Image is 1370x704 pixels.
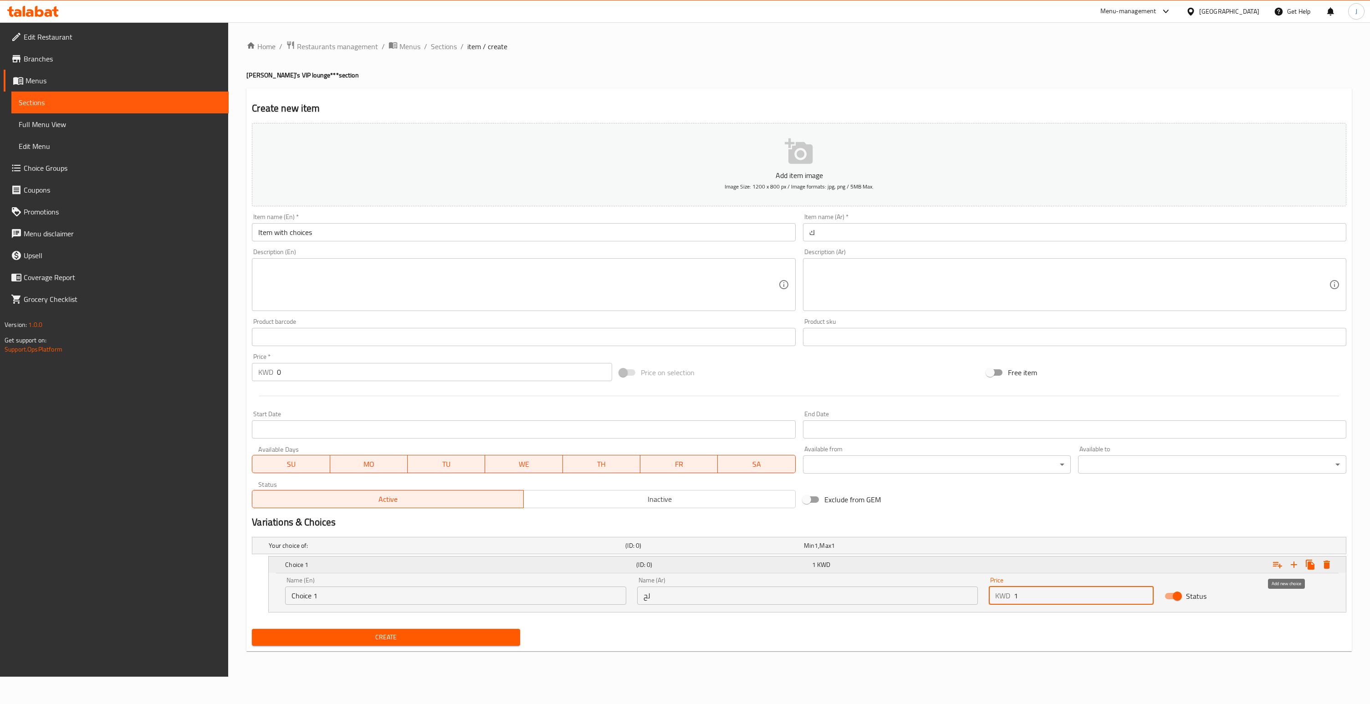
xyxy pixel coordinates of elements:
[523,490,795,508] button: Inactive
[408,455,485,473] button: TU
[5,334,46,346] span: Get support on:
[625,541,800,550] h5: (ID: 0)
[1014,587,1154,605] input: Please enter price
[4,223,229,245] a: Menu disclaimer
[5,343,62,355] a: Support.OpsPlatform
[277,363,612,381] input: Please enter price
[19,97,221,108] span: Sections
[1186,591,1206,602] span: Status
[252,490,524,508] button: Active
[721,458,792,471] span: SA
[24,53,221,64] span: Branches
[5,319,27,331] span: Version:
[4,288,229,310] a: Grocery Checklist
[24,31,221,42] span: Edit Restaurant
[4,179,229,201] a: Coupons
[1100,6,1156,17] div: Menu-management
[1199,6,1259,16] div: [GEOGRAPHIC_DATA]
[246,41,276,52] a: Home
[266,170,1332,181] p: Add item image
[269,541,622,550] h5: Your choice of:
[330,455,408,473] button: MO
[279,41,282,52] li: /
[286,41,378,52] a: Restaurants management
[804,541,978,550] div: ,
[424,41,427,52] li: /
[4,201,229,223] a: Promotions
[26,75,221,86] span: Menus
[4,266,229,288] a: Coverage Report
[467,41,507,52] span: item / create
[252,455,330,473] button: SU
[527,493,792,506] span: Inactive
[718,455,795,473] button: SA
[636,560,808,569] h5: (ID: 0)
[831,540,835,551] span: 1
[995,590,1010,601] p: KWD
[411,458,481,471] span: TU
[641,367,695,378] span: Price on selection
[24,228,221,239] span: Menu disclaimer
[252,537,1346,554] div: Expand
[4,245,229,266] a: Upsell
[4,70,229,92] a: Menus
[285,587,626,605] input: Enter name En
[640,455,718,473] button: FR
[24,294,221,305] span: Grocery Checklist
[246,41,1352,52] nav: breadcrumb
[567,458,637,471] span: TH
[431,41,457,52] a: Sections
[4,157,229,179] a: Choice Groups
[19,141,221,152] span: Edit Menu
[725,181,874,192] span: Image Size: 1200 x 800 px / Image formats: jpg, png / 5MB Max.
[19,119,221,130] span: Full Menu View
[11,113,229,135] a: Full Menu View
[252,629,520,646] button: Create
[24,250,221,261] span: Upsell
[11,92,229,113] a: Sections
[1269,556,1286,573] button: Add choice group
[803,328,1346,346] input: Please enter product sku
[252,515,1346,529] h2: Variations & Choices
[1078,455,1346,474] div: ​
[803,223,1346,241] input: Enter name Ar
[252,102,1346,115] h2: Create new item
[382,41,385,52] li: /
[246,71,1352,80] h4: [PERSON_NAME]'s VIP lounge*** section
[637,587,978,605] input: Enter name Ar
[1302,556,1319,573] button: Clone new choice
[814,540,818,551] span: 1
[644,458,714,471] span: FR
[804,540,814,551] span: Min
[24,163,221,173] span: Choice Groups
[259,632,513,643] span: Create
[489,458,559,471] span: WE
[485,455,562,473] button: WE
[24,206,221,217] span: Promotions
[4,48,229,70] a: Branches
[460,41,464,52] li: /
[297,41,378,52] span: Restaurants management
[824,494,881,505] span: Exclude from GEM
[252,328,795,346] input: Please enter product barcode
[817,559,830,571] span: KWD
[803,455,1071,474] div: ​
[28,319,42,331] span: 1.0.0
[285,560,633,569] h5: Choice 1
[269,556,1346,573] div: Expand
[563,455,640,473] button: TH
[24,272,221,283] span: Coverage Report
[1355,6,1357,16] span: J
[1008,367,1037,378] span: Free item
[4,26,229,48] a: Edit Restaurant
[11,135,229,157] a: Edit Menu
[258,367,273,378] p: KWD
[252,223,795,241] input: Enter name En
[252,123,1346,206] button: Add item imageImage Size: 1200 x 800 px / Image formats: jpg, png / 5MB Max.
[24,184,221,195] span: Coupons
[819,540,831,551] span: Max
[812,559,816,571] span: 1
[399,41,420,52] span: Menus
[256,458,326,471] span: SU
